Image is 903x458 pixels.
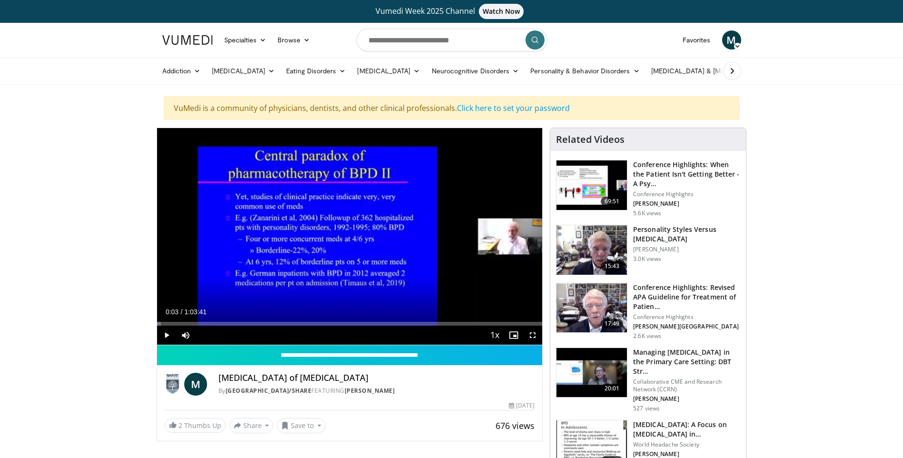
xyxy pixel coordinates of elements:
span: 0:03 [166,308,179,316]
a: [MEDICAL_DATA] [351,61,426,80]
p: [PERSON_NAME] [633,246,740,253]
img: VuMedi Logo [162,35,213,45]
button: Fullscreen [523,326,542,345]
a: 69:51 Conference Highlights: When the Patient Isn't Getting Better - A Psy… Conference Highlights... [556,160,740,217]
span: / [181,308,183,316]
img: a8a55e96-0fed-4e33-bde8-e6fc0867bf6d.150x105_q85_crop-smart_upscale.jpg [556,283,627,333]
h3: Conference Highlights: Revised APA Guideline for Treatment of Patien… [633,283,740,311]
h3: Managing [MEDICAL_DATA] in the Primary Care Setting: DBT Str… [633,348,740,376]
h3: [MEDICAL_DATA]: A Focus on [MEDICAL_DATA] in… [633,420,740,439]
p: [PERSON_NAME] [633,395,740,403]
input: Search topics, interventions [357,29,547,51]
button: Mute [176,326,195,345]
button: Save to [277,418,326,433]
h4: [MEDICAL_DATA] of [MEDICAL_DATA] [218,373,535,383]
a: Eating Disorders [280,61,351,80]
img: 4362ec9e-0993-4580-bfd4-8e18d57e1d49.150x105_q85_crop-smart_upscale.jpg [556,160,627,210]
a: 20:01 Managing [MEDICAL_DATA] in the Primary Care Setting: DBT Str… Collaborative CME and Researc... [556,348,740,412]
a: Vumedi Week 2025 ChannelWatch Now [164,4,740,19]
div: By FEATURING [218,387,535,395]
a: M [722,30,741,50]
span: 676 views [496,420,535,431]
a: Neurocognitive Disorders [426,61,525,80]
p: [PERSON_NAME] [633,450,740,458]
a: Favorites [677,30,716,50]
a: [MEDICAL_DATA] [206,61,280,80]
div: VuMedi is a community of physicians, dentists, and other clinical professionals. [164,96,740,120]
a: Browse [272,30,316,50]
button: Play [157,326,176,345]
span: 1:03:41 [184,308,207,316]
a: [MEDICAL_DATA] & [MEDICAL_DATA] [645,61,782,80]
video-js: Video Player [157,128,543,345]
p: Conference Highlights [633,313,740,321]
a: M [184,373,207,396]
button: Playback Rate [485,326,504,345]
h4: Related Videos [556,134,625,145]
span: 20:01 [601,384,624,393]
a: 2 Thumbs Up [165,418,226,433]
p: World Headache Society [633,441,740,448]
button: Enable picture-in-picture mode [504,326,523,345]
p: Collaborative CME and Research Network (CCRN) [633,378,740,393]
p: [PERSON_NAME] [633,200,740,208]
h3: Conference Highlights: When the Patient Isn't Getting Better - A Psy… [633,160,740,189]
span: Watch Now [479,4,524,19]
button: Share [229,418,274,433]
a: Addiction [157,61,207,80]
p: 2.6K views [633,332,661,340]
img: 8bb3fa12-babb-40ea-879a-3a97d6c50055.150x105_q85_crop-smart_upscale.jpg [556,225,627,275]
h3: Personality Styles Versus [MEDICAL_DATA] [633,225,740,244]
p: 3.0K views [633,255,661,263]
a: 17:49 Conference Highlights: Revised APA Guideline for Treatment of Patien… Conference Highlights... [556,283,740,340]
p: Conference Highlights [633,190,740,198]
a: [GEOGRAPHIC_DATA]/SHARE [226,387,312,395]
p: 527 views [633,405,660,412]
p: [PERSON_NAME][GEOGRAPHIC_DATA] [633,323,740,330]
div: Progress Bar [157,322,543,326]
a: Specialties [218,30,272,50]
a: [PERSON_NAME] [345,387,395,395]
div: [DATE] [509,401,535,410]
span: 2 [179,421,182,430]
a: 15:43 Personality Styles Versus [MEDICAL_DATA] [PERSON_NAME] 3.0K views [556,225,740,275]
span: 17:49 [601,319,624,329]
span: 69:51 [601,197,624,206]
img: ea4fda3a-75ee-492b-aac5-8ea0e6e7fb3c.150x105_q85_crop-smart_upscale.jpg [556,348,627,398]
a: Click here to set your password [457,103,570,113]
span: 15:43 [601,261,624,271]
p: 5.6K views [633,209,661,217]
img: Silver Hill Hospital/SHARE [165,373,180,396]
a: Personality & Behavior Disorders [525,61,645,80]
